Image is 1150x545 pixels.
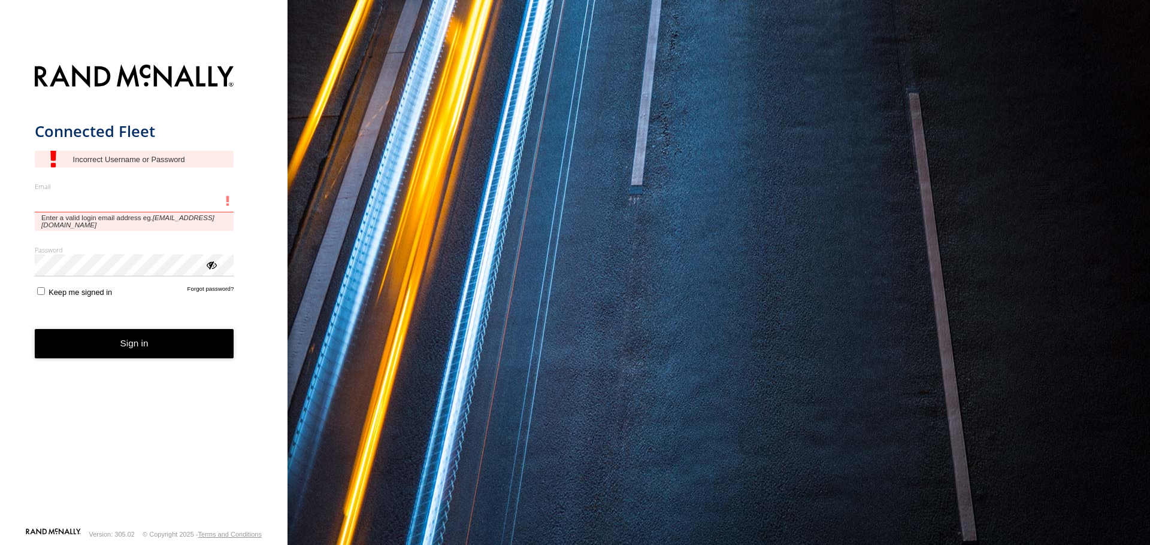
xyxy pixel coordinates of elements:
span: Enter a valid login email address eg. [35,212,234,231]
form: main [35,57,253,527]
input: Keep me signed in [37,287,45,295]
h1: Connected Fleet [35,121,234,141]
em: [EMAIL_ADDRESS][DOMAIN_NAME] [41,214,214,229]
label: Password [35,245,234,254]
div: Version: 305.02 [89,531,135,538]
span: Keep me signed in [49,288,112,297]
label: Email [35,182,234,191]
button: Sign in [35,329,234,358]
a: Terms and Conditions [198,531,262,538]
div: © Copyright 2025 - [143,531,262,538]
img: Rand McNally [35,62,234,93]
a: Forgot password? [187,285,234,297]
div: ViewPassword [205,258,217,270]
a: Visit our Website [26,528,81,540]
